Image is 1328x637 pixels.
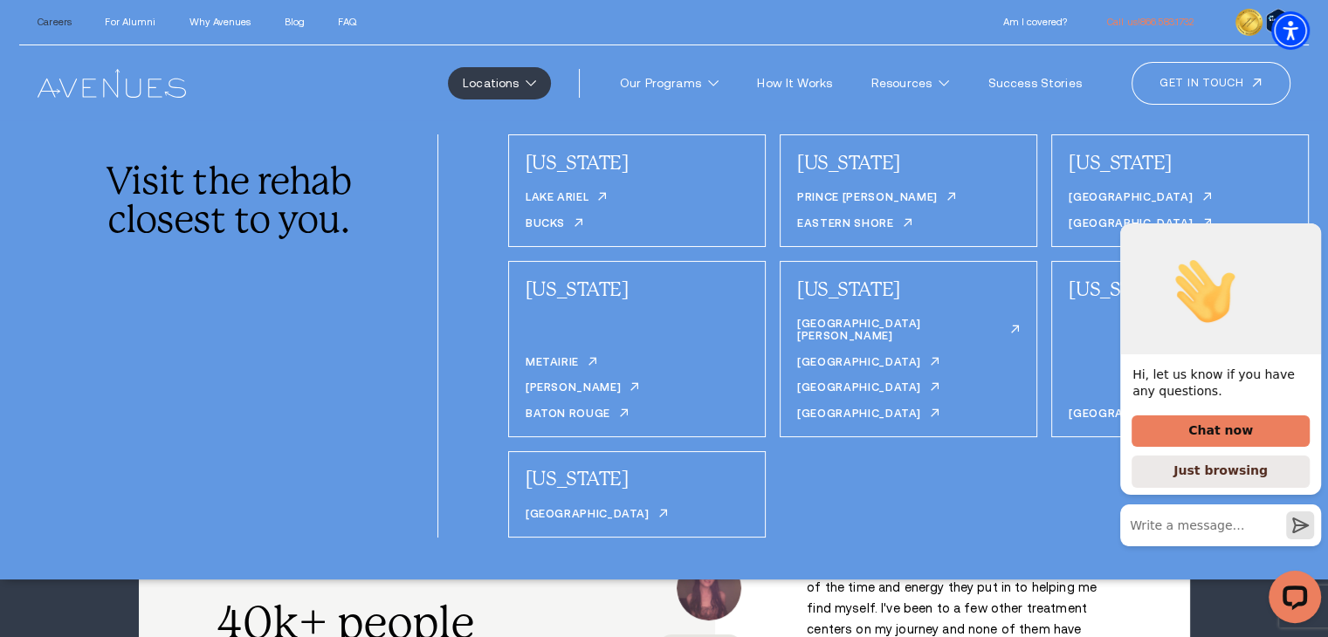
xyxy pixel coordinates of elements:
a: [US_STATE] [526,277,629,300]
a: Baton Rouge [526,408,629,424]
div: Accessibility Menu [1271,11,1310,50]
a: Success Stories [973,67,1096,99]
a: [GEOGRAPHIC_DATA][PERSON_NAME] [797,318,1020,346]
a: [PERSON_NAME] [526,381,639,398]
a: [GEOGRAPHIC_DATA] [1069,191,1211,208]
a: Bucks [526,217,583,234]
a: [US_STATE] [1069,151,1172,174]
a: [GEOGRAPHIC_DATA] [526,508,668,524]
a: Locations [448,67,551,99]
a: Lake Ariel [526,191,607,208]
a: Blog [285,17,305,27]
a: [GEOGRAPHIC_DATA] [1069,217,1211,234]
img: clock [1235,9,1262,35]
a: FAQ [338,17,355,27]
iframe: LiveChat chat widget [1106,223,1328,637]
a: Am I covered? [1002,17,1066,27]
a: [US_STATE] [526,467,629,490]
a: [US_STATE] [1069,277,1172,300]
a: Metairie [526,356,597,373]
a: [GEOGRAPHIC_DATA] [797,408,939,424]
a: [GEOGRAPHIC_DATA] [797,356,939,373]
a: Resources [857,67,964,99]
img: a person with long hair [677,556,741,620]
div: Visit the rehab closest to you. [100,162,355,237]
a: How It Works [742,67,847,99]
a: Careers [38,17,72,27]
a: [GEOGRAPHIC_DATA] [1069,408,1211,424]
a: Get in touch [1132,62,1290,104]
a: Eastern Shore [797,217,912,234]
span: 866.583.1732 [1140,17,1194,27]
a: [GEOGRAPHIC_DATA] [797,381,939,398]
a: For Alumni [105,17,155,27]
a: [US_STATE] [526,151,629,174]
a: call 866.583.1732 [1107,17,1194,27]
a: [US_STATE] [797,151,900,174]
a: Our Programs [605,67,733,99]
a: [US_STATE] [797,277,900,300]
a: Why Avenues [189,17,251,27]
a: Prince [PERSON_NAME] [797,191,956,208]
